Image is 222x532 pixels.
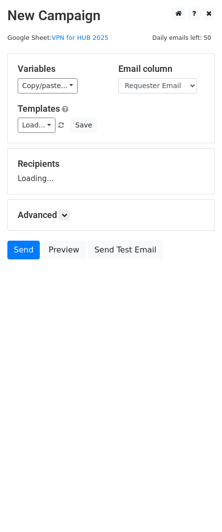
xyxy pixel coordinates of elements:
h2: New Campaign [7,7,215,24]
a: Load... [18,118,55,133]
a: Daily emails left: 50 [149,34,215,41]
a: Templates [18,103,60,114]
a: Send Test Email [88,241,163,259]
a: VPN for HUB 2025 [52,34,109,41]
small: Google Sheet: [7,34,109,41]
a: Copy/paste... [18,78,78,94]
h5: Variables [18,63,104,74]
h5: Recipients [18,158,204,169]
h5: Email column [118,63,204,74]
div: Loading... [18,158,204,184]
h5: Advanced [18,210,204,220]
a: Send [7,241,40,259]
button: Save [71,118,96,133]
span: Daily emails left: 50 [149,32,215,43]
a: Preview [42,241,85,259]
